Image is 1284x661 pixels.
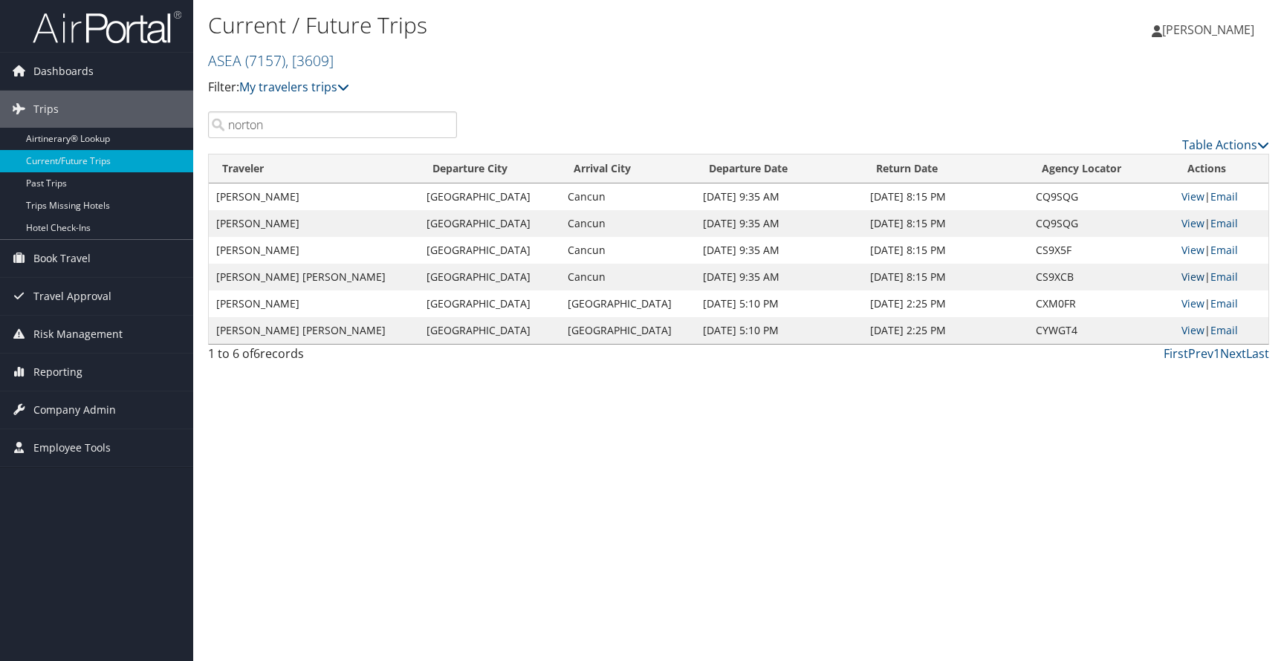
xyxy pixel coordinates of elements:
td: CQ9SQG [1028,210,1174,237]
span: , [ 3609 ] [285,51,334,71]
td: [PERSON_NAME] [PERSON_NAME] [209,317,419,344]
a: Last [1246,345,1269,362]
td: | [1174,317,1268,344]
a: Email [1210,216,1238,230]
td: CYWGT4 [1028,317,1174,344]
input: Search Traveler or Arrival City [208,111,457,138]
td: [DATE] 2:25 PM [863,317,1028,344]
a: View [1181,323,1204,337]
td: [PERSON_NAME] [209,237,419,264]
td: [DATE] 5:10 PM [695,290,863,317]
td: [DATE] 9:35 AM [695,237,863,264]
td: [GEOGRAPHIC_DATA] [560,290,696,317]
td: | [1174,183,1268,210]
span: Trips [33,91,59,128]
th: Departure City: activate to sort column ascending [419,154,560,183]
td: CS9XCB [1028,264,1174,290]
img: airportal-logo.png [33,10,181,45]
td: CQ9SQG [1028,183,1174,210]
span: Reporting [33,354,82,391]
td: Cancun [560,237,696,264]
td: [PERSON_NAME] [PERSON_NAME] [209,264,419,290]
td: | [1174,237,1268,264]
th: Arrival City: activate to sort column ascending [560,154,696,183]
h1: Current / Future Trips [208,10,915,41]
span: Dashboards [33,53,94,90]
td: [DATE] 8:15 PM [863,264,1028,290]
td: [GEOGRAPHIC_DATA] [560,317,696,344]
a: Email [1210,296,1238,310]
td: | [1174,290,1268,317]
span: Risk Management [33,316,123,353]
span: Company Admin [33,391,116,429]
span: Employee Tools [33,429,111,466]
td: [DATE] 9:35 AM [695,183,863,210]
a: View [1181,216,1204,230]
a: 1 [1213,345,1220,362]
td: [GEOGRAPHIC_DATA] [419,210,560,237]
td: CXM0FR [1028,290,1174,317]
span: 6 [253,345,260,362]
span: [PERSON_NAME] [1162,22,1254,38]
a: ASEA [208,51,334,71]
td: [GEOGRAPHIC_DATA] [419,183,560,210]
a: Email [1210,189,1238,203]
th: Traveler: activate to sort column ascending [209,154,419,183]
th: Departure Date: activate to sort column descending [695,154,863,183]
div: 1 to 6 of records [208,345,457,370]
td: [DATE] 8:15 PM [863,183,1028,210]
td: [PERSON_NAME] [209,290,419,317]
td: CS9X5F [1028,237,1174,264]
a: First [1164,345,1188,362]
td: | [1174,210,1268,237]
th: Agency Locator: activate to sort column ascending [1028,154,1174,183]
td: Cancun [560,183,696,210]
td: [PERSON_NAME] [209,183,419,210]
td: [GEOGRAPHIC_DATA] [419,264,560,290]
td: [GEOGRAPHIC_DATA] [419,317,560,344]
a: Email [1210,243,1238,257]
p: Filter: [208,78,915,97]
th: Return Date: activate to sort column ascending [863,154,1028,183]
td: | [1174,264,1268,290]
td: Cancun [560,210,696,237]
a: View [1181,189,1204,203]
a: Email [1210,270,1238,284]
a: View [1181,243,1204,257]
span: ( 7157 ) [245,51,285,71]
a: View [1181,270,1204,284]
td: [DATE] 9:35 AM [695,210,863,237]
td: [PERSON_NAME] [209,210,419,237]
th: Actions [1174,154,1268,183]
td: Cancun [560,264,696,290]
a: [PERSON_NAME] [1152,7,1269,52]
a: Email [1210,323,1238,337]
td: [GEOGRAPHIC_DATA] [419,237,560,264]
span: Book Travel [33,240,91,277]
a: My travelers trips [239,79,349,95]
td: [DATE] 2:25 PM [863,290,1028,317]
td: [DATE] 8:15 PM [863,210,1028,237]
td: [DATE] 5:10 PM [695,317,863,344]
a: Table Actions [1182,137,1269,153]
td: [GEOGRAPHIC_DATA] [419,290,560,317]
td: [DATE] 9:35 AM [695,264,863,290]
a: Next [1220,345,1246,362]
a: Prev [1188,345,1213,362]
a: View [1181,296,1204,310]
td: [DATE] 8:15 PM [863,237,1028,264]
span: Travel Approval [33,278,111,315]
